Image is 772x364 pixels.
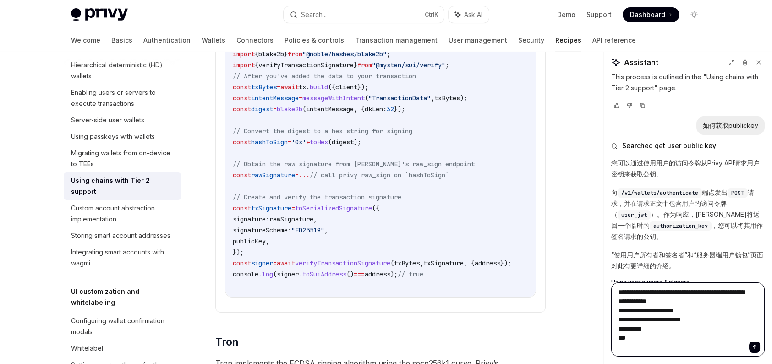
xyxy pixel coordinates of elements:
[258,50,284,58] span: blake2b
[258,61,354,69] span: verifyTransactionSignature
[64,313,181,340] a: Configuring wallet confirmation modals
[277,270,299,278] span: signer
[310,83,328,91] span: build
[630,10,665,19] span: Dashboard
[233,171,251,179] span: const
[653,222,708,230] span: authorization_key
[464,259,475,267] span: , {
[332,138,354,146] span: digest
[71,131,155,142] div: Using passkeys with wallets
[302,105,306,113] span: (
[623,7,679,22] a: Dashboard
[394,105,405,113] span: });
[372,204,379,212] span: ({
[310,138,328,146] span: toHex
[394,259,420,267] span: txBytes
[611,158,765,180] p: 您可以通过使用用户的访问令牌从Privy API请求用户密钥来获取公钥。
[71,175,175,197] div: Using chains with Tier 2 support
[284,6,444,23] button: Search...CtrlK
[592,29,636,51] a: API reference
[324,226,328,234] span: ,
[611,279,765,286] a: Using user owners & signers
[295,204,372,212] span: toSerializedSignature
[64,57,181,84] a: Hierarchical deterministic (HD) wallets
[233,270,258,278] span: console
[215,335,239,349] span: Tron
[372,61,445,69] span: "@mysten/sui/verify"
[302,94,365,102] span: messageWithIntent
[236,29,274,51] a: Connectors
[251,204,291,212] span: txSignature
[301,9,327,20] div: Search...
[64,227,181,244] a: Storing smart account addresses
[354,270,365,278] span: ===
[233,83,251,91] span: const
[703,121,758,130] div: 如何获取publickey
[64,172,181,200] a: Using chains with Tier 2 support
[365,94,368,102] span: (
[313,215,317,223] span: ,
[328,83,335,91] span: ({
[71,203,175,225] div: Custom account abstraction implementation
[390,270,398,278] span: );
[64,128,181,145] a: Using passkeys with wallets
[64,200,181,227] a: Custom account abstraction implementation
[611,141,765,150] button: Searched get user public key
[449,6,489,23] button: Ask AI
[64,112,181,128] a: Server-side user wallets
[111,29,132,51] a: Basics
[269,215,313,223] span: rawSignature
[277,105,302,113] span: blake2b
[71,247,175,269] div: Integrating smart accounts with wagmi
[233,259,251,267] span: const
[262,270,273,278] span: log
[277,83,280,91] span: =
[365,105,387,113] span: dkLen:
[233,215,269,223] span: signature:
[64,244,181,271] a: Integrating smart accounts with wagmi
[299,94,302,102] span: =
[233,61,255,69] span: import
[251,259,273,267] span: signer
[266,237,269,245] span: ,
[365,270,390,278] span: address
[71,87,175,109] div: Enabling users or servers to execute transactions
[328,138,332,146] span: (
[233,72,416,80] span: // After you've added the data to your transaction
[306,105,354,113] span: intentMessage
[354,61,357,69] span: }
[291,226,324,234] span: "ED25519"
[355,29,438,51] a: Transaction management
[611,279,690,286] span: Using user owners & signers
[285,29,344,51] a: Policies & controls
[233,193,401,201] span: // Create and verify the transaction signature
[71,115,144,126] div: Server-side user wallets
[288,138,291,146] span: =
[273,105,277,113] span: =
[434,94,460,102] span: txBytes
[71,8,128,21] img: light logo
[460,94,467,102] span: );
[255,50,258,58] span: {
[233,160,475,168] span: // Obtain the raw signature from [PERSON_NAME]'s raw_sign endpoint
[500,259,511,267] span: });
[71,60,175,82] div: Hierarchical deterministic (HD) wallets
[71,343,103,354] div: Whitelabel
[233,138,251,146] span: const
[71,148,175,170] div: Migrating wallets from on-device to TEEs
[299,171,310,179] span: ...
[398,270,423,278] span: // true
[71,29,100,51] a: Welcome
[233,248,244,256] span: });
[202,29,225,51] a: Wallets
[233,94,251,102] span: const
[233,127,412,135] span: // Convert the digest to a hex string for signing
[464,10,482,19] span: Ask AI
[233,105,251,113] span: const
[306,83,310,91] span: .
[288,50,302,58] span: from
[295,171,299,179] span: =
[277,259,295,267] span: await
[143,29,191,51] a: Authentication
[258,270,262,278] span: .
